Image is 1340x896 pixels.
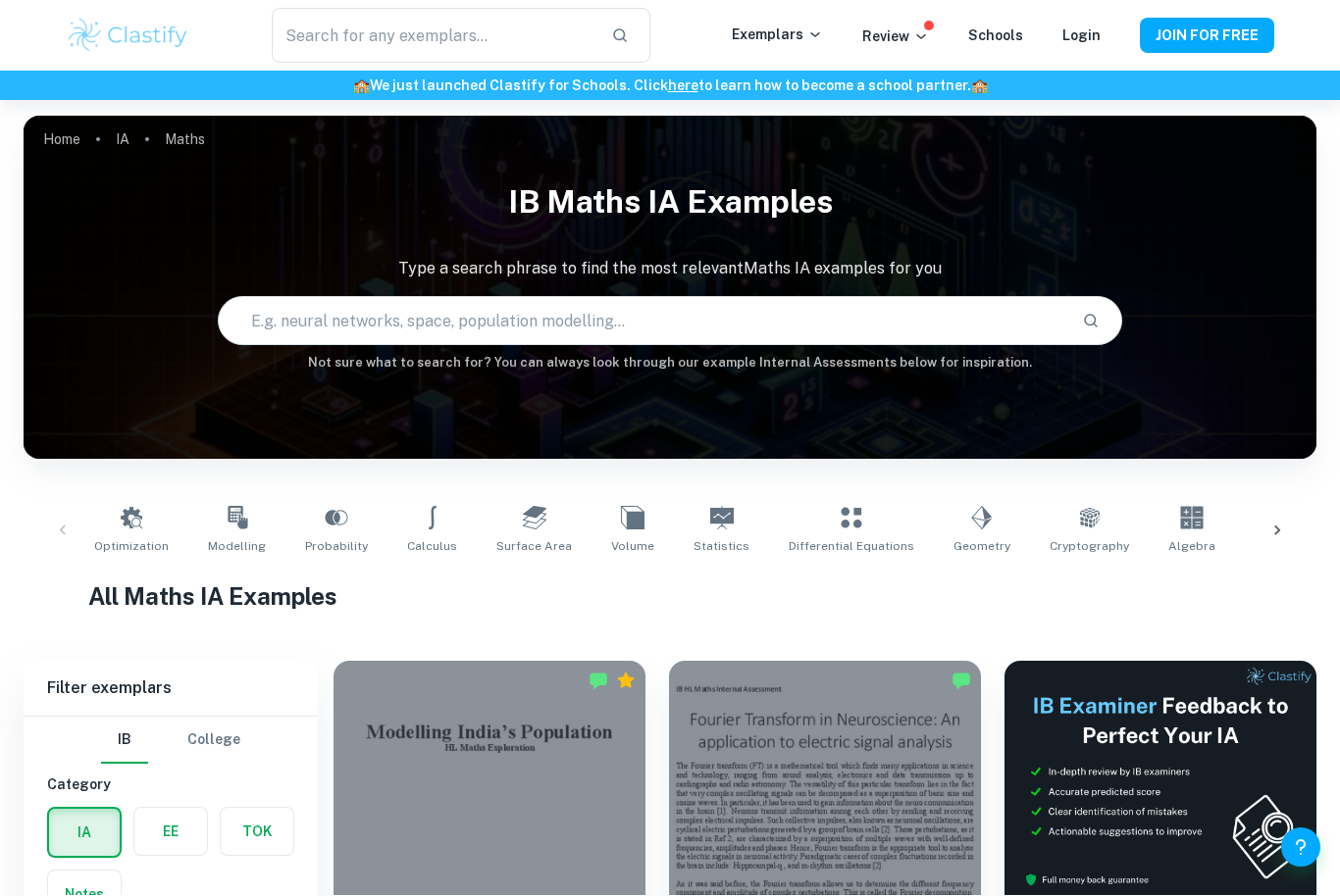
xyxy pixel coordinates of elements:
span: Geometry [953,537,1010,555]
a: IA [116,125,129,153]
p: Type a search phrase to find the most relevant Maths IA examples for you [24,257,1316,280]
img: Marked [589,671,608,690]
button: EE [134,808,207,855]
button: TOK [221,808,293,855]
span: Cryptography [1050,537,1129,555]
h6: We just launched Clastify for Schools. Click to learn how to become a school partner. [4,75,1336,96]
input: Search for any exemplars... [272,8,595,63]
a: here [668,77,698,93]
img: Marked [952,671,971,690]
span: Probability [305,537,368,555]
a: Schools [968,27,1023,43]
p: Exemplars [732,24,823,45]
input: E.g. neural networks, space, population modelling... [219,293,1067,348]
button: College [187,717,240,764]
button: Search [1074,304,1108,337]
div: Filter type choice [101,717,240,764]
img: Clastify logo [66,16,190,55]
span: 🏫 [971,77,988,93]
a: Login [1062,27,1101,43]
button: JOIN FOR FREE [1140,18,1274,53]
span: Optimization [94,537,169,555]
span: Calculus [407,537,457,555]
span: Algebra [1168,537,1215,555]
h6: Not sure what to search for? You can always look through our example Internal Assessments below f... [24,353,1316,373]
h1: All Maths IA Examples [88,578,1252,614]
button: IA [49,809,120,856]
button: Help and Feedback [1281,827,1320,867]
h6: Filter exemplars [24,661,318,716]
span: Surface Area [496,537,572,555]
button: IB [101,717,148,764]
p: Review [862,25,929,47]
span: 🏫 [353,77,370,93]
h1: IB Maths IA examples [24,171,1316,233]
div: Premium [616,671,636,690]
img: Thumbnail [1005,661,1316,895]
p: Maths [165,128,205,150]
span: Statistics [694,537,749,555]
span: Modelling [208,537,266,555]
span: Volume [611,537,654,555]
span: Differential Equations [789,537,914,555]
h6: Category [47,773,294,795]
a: Home [43,125,80,153]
